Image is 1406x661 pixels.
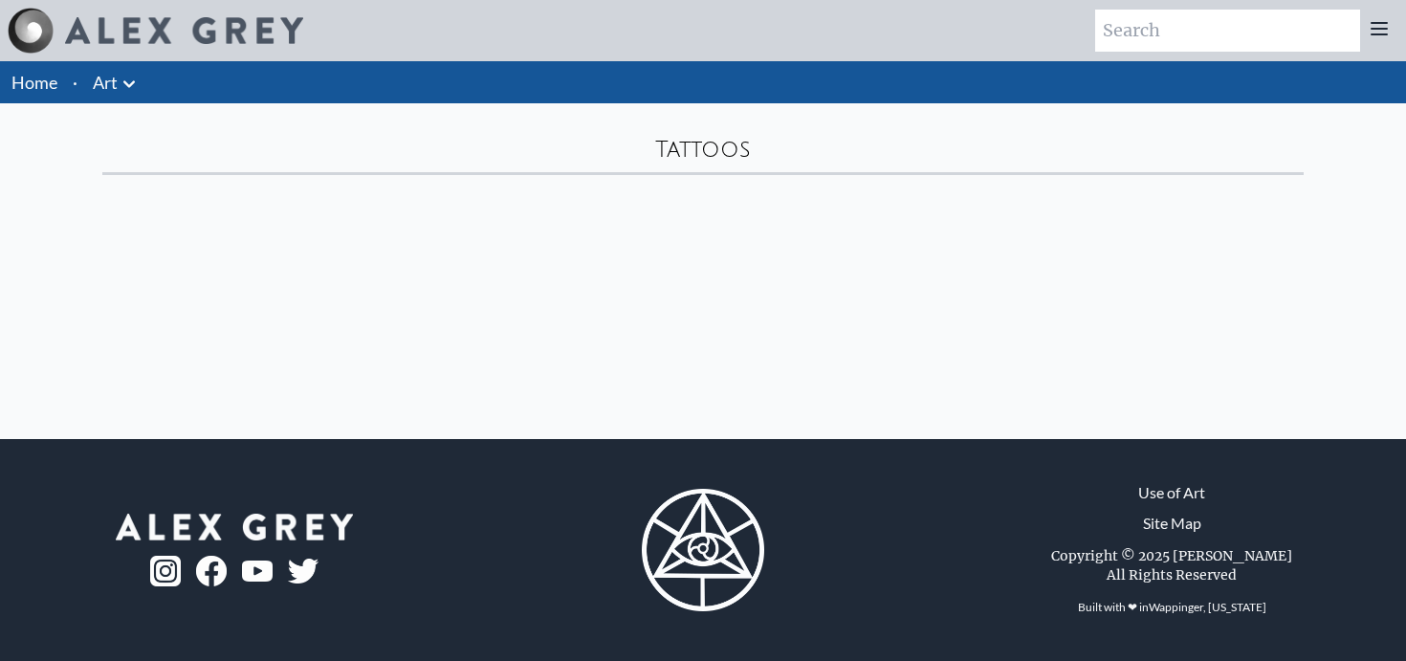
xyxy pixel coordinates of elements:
div: Built with ❤ in [1070,592,1274,623]
div: Tattoos [91,103,1315,175]
div: Copyright © 2025 [PERSON_NAME] [1051,546,1292,565]
img: fb-logo.png [196,556,227,586]
li: · [65,61,85,103]
a: Home [11,72,57,93]
img: youtube-logo.png [242,561,273,583]
img: twitter-logo.png [288,559,319,584]
input: Search [1095,10,1360,52]
a: Use of Art [1138,481,1205,504]
img: ig-logo.png [150,556,181,586]
a: Site Map [1143,512,1201,535]
a: Art [93,69,118,96]
div: All Rights Reserved [1107,565,1237,584]
a: Wappinger, [US_STATE] [1149,600,1266,614]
